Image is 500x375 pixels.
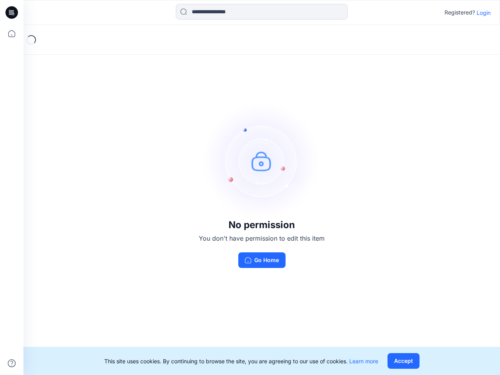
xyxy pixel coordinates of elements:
[349,358,378,364] a: Learn more
[104,357,378,365] p: This site uses cookies. By continuing to browse the site, you are agreeing to our use of cookies.
[199,234,325,243] p: You don't have permission to edit this item
[387,353,420,369] button: Accept
[238,252,286,268] button: Go Home
[445,8,475,17] p: Registered?
[203,102,320,220] img: no-perm.svg
[199,220,325,230] h3: No permission
[477,9,491,17] p: Login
